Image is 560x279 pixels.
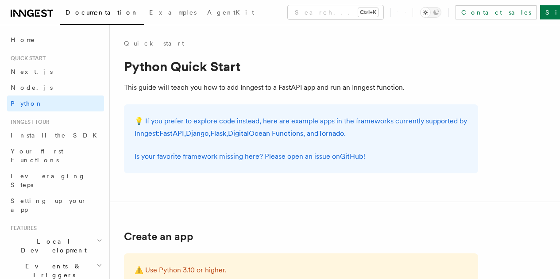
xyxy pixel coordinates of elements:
span: AgentKit [207,9,254,16]
span: Examples [149,9,197,16]
p: Is your favorite framework missing here? Please open an issue on ! [135,150,467,163]
button: Toggle dark mode [420,7,441,18]
a: FastAPI [159,129,184,138]
span: Leveraging Steps [11,172,85,188]
a: Setting up your app [7,193,104,218]
a: Leveraging Steps [7,168,104,193]
a: Examples [144,3,202,24]
span: Setting up your app [11,197,87,213]
span: Documentation [66,9,139,16]
a: Home [7,32,104,48]
span: Python [11,100,43,107]
span: Home [11,35,35,44]
span: Features [7,225,37,232]
span: Install the SDK [11,132,102,139]
button: Search...Ctrl+K [288,5,383,19]
button: Local Development [7,233,104,258]
p: ⚠️ Use Python 3.10 or higher. [135,264,467,276]
p: 💡 If you prefer to explore code instead, here are example apps in the frameworks currently suppor... [135,115,467,140]
a: Node.js [7,80,104,96]
a: GitHub [340,152,363,161]
a: Flask [210,129,226,138]
a: Your first Functions [7,143,104,168]
span: Inngest tour [7,118,50,126]
a: DigitalOcean Functions [228,129,303,138]
a: AgentKit [202,3,259,24]
span: Next.js [11,68,53,75]
a: Quick start [124,39,184,48]
a: Contact sales [456,5,537,19]
a: Python [7,96,104,111]
span: Quick start [7,55,46,62]
a: Next.js [7,64,104,80]
h1: Python Quick Start [124,58,478,74]
p: This guide will teach you how to add Inngest to a FastAPI app and run an Inngest function. [124,81,478,94]
a: Install the SDK [7,127,104,143]
kbd: Ctrl+K [358,8,378,17]
span: Node.js [11,84,53,91]
a: Create an app [124,230,193,243]
a: Tornado [318,129,344,138]
span: Your first Functions [11,148,63,164]
span: Local Development [7,237,97,255]
a: Django [186,129,209,138]
a: Documentation [60,3,144,25]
